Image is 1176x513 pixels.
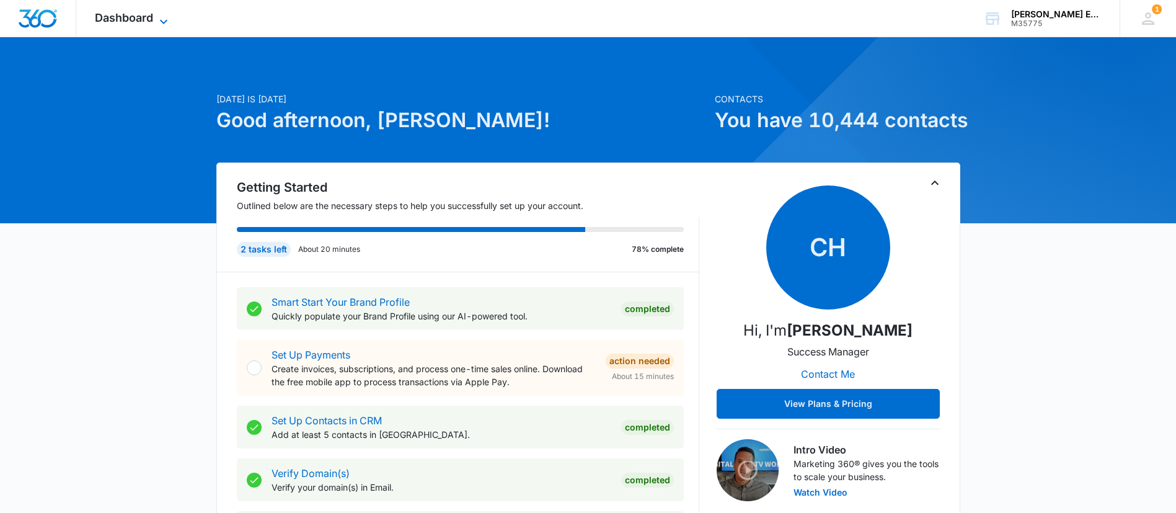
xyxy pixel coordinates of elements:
p: Outlined below are the necessary steps to help you successfully set up your account. [237,199,699,212]
p: [DATE] is [DATE] [216,92,707,105]
span: CH [766,185,890,310]
button: Contact Me [789,359,867,389]
div: account id [1011,19,1102,28]
a: Set Up Contacts in CRM [272,414,382,427]
div: notifications count [1152,4,1162,14]
p: Success Manager [787,344,869,359]
div: Completed [621,473,674,488]
p: Create invoices, subscriptions, and process one-time sales online. Download the free mobile app t... [272,362,596,388]
span: About 15 minutes [612,371,674,382]
p: Marketing 360® gives you the tools to scale your business. [794,457,940,483]
p: Hi, I'm [743,319,913,342]
span: Dashboard [95,11,153,24]
p: Quickly populate your Brand Profile using our AI-powered tool. [272,310,611,323]
h2: Getting Started [237,178,699,197]
a: Smart Start Your Brand Profile [272,296,410,308]
a: Verify Domain(s) [272,467,350,480]
h3: Intro Video [794,442,940,457]
div: account name [1011,9,1102,19]
p: Contacts [715,92,960,105]
span: 1 [1152,4,1162,14]
div: Action Needed [606,354,674,368]
button: Toggle Collapse [927,176,942,190]
img: Intro Video [717,439,779,501]
div: Completed [621,301,674,316]
button: Watch Video [794,488,847,497]
p: About 20 minutes [298,244,360,255]
div: Completed [621,420,674,435]
p: Add at least 5 contacts in [GEOGRAPHIC_DATA]. [272,428,611,441]
strong: [PERSON_NAME] [787,321,913,339]
button: View Plans & Pricing [717,389,940,419]
p: Verify your domain(s) in Email. [272,481,611,494]
a: Set Up Payments [272,349,350,361]
h1: Good afternoon, [PERSON_NAME]! [216,105,707,135]
h1: You have 10,444 contacts [715,105,960,135]
div: 2 tasks left [237,242,291,257]
p: 78% complete [632,244,684,255]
